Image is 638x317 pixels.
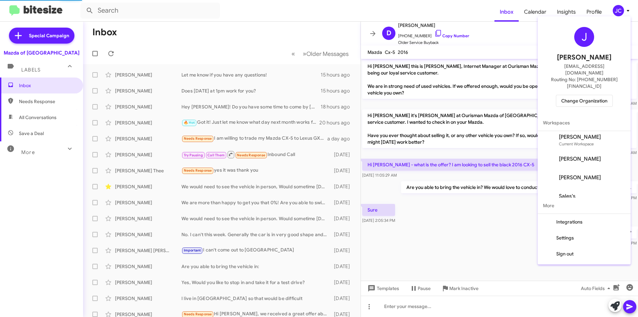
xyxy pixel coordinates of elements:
span: Change Organization [561,95,607,106]
button: Settings [538,230,631,246]
button: Change Organization [556,95,613,107]
span: [EMAIL_ADDRESS][DOMAIN_NAME] [546,63,623,76]
button: Integrations [538,214,631,230]
span: Sales's [559,193,576,200]
span: Current Workspace [559,141,594,146]
span: [PERSON_NAME] [559,174,601,181]
span: Routing No: [PHONE_NUMBER][FINANCIAL_ID] [546,76,623,89]
span: [PERSON_NAME] [557,52,611,63]
span: More [538,198,631,214]
div: J [574,27,594,47]
button: Sign out [538,246,631,262]
span: [PERSON_NAME] [559,134,601,140]
span: Workspaces [538,115,631,131]
span: [PERSON_NAME] [559,156,601,162]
